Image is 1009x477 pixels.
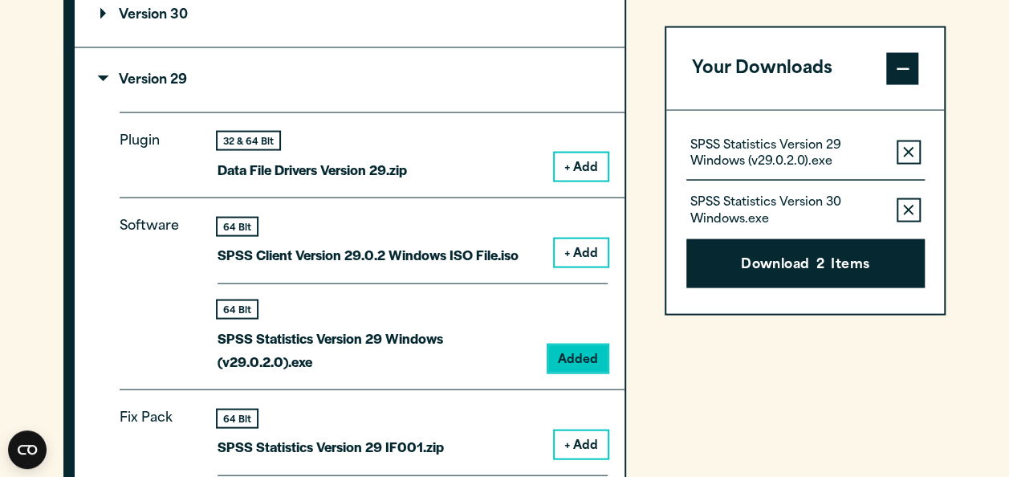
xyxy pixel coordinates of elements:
[218,158,407,181] p: Data File Drivers Version 29.zip
[555,431,608,459] button: + Add
[75,48,625,112] summary: Version 29
[666,27,945,109] button: Your Downloads
[218,327,535,373] p: SPSS Statistics Version 29 Windows (v29.0.2.0).exe
[100,9,188,22] p: Version 30
[100,74,187,87] p: Version 29
[690,137,884,169] p: SPSS Statistics Version 29 Windows (v29.0.2.0).exe
[690,195,884,227] p: SPSS Statistics Version 30 Windows.exe
[218,243,519,267] p: SPSS Client Version 29.0.2 Windows ISO File.iso
[218,435,444,459] p: SPSS Statistics Version 29 IF001.zip
[120,130,192,169] p: Plugin
[666,109,945,314] div: Your Downloads
[218,132,279,149] div: 32 & 64 Bit
[555,239,608,267] button: + Add
[120,215,192,360] p: Software
[218,218,257,235] div: 64 Bit
[218,410,257,427] div: 64 Bit
[548,345,608,373] button: Added
[816,255,824,275] span: 2
[8,430,47,469] button: Open CMP widget
[555,153,608,181] button: + Add
[218,301,257,318] div: 64 Bit
[686,238,925,288] button: Download2Items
